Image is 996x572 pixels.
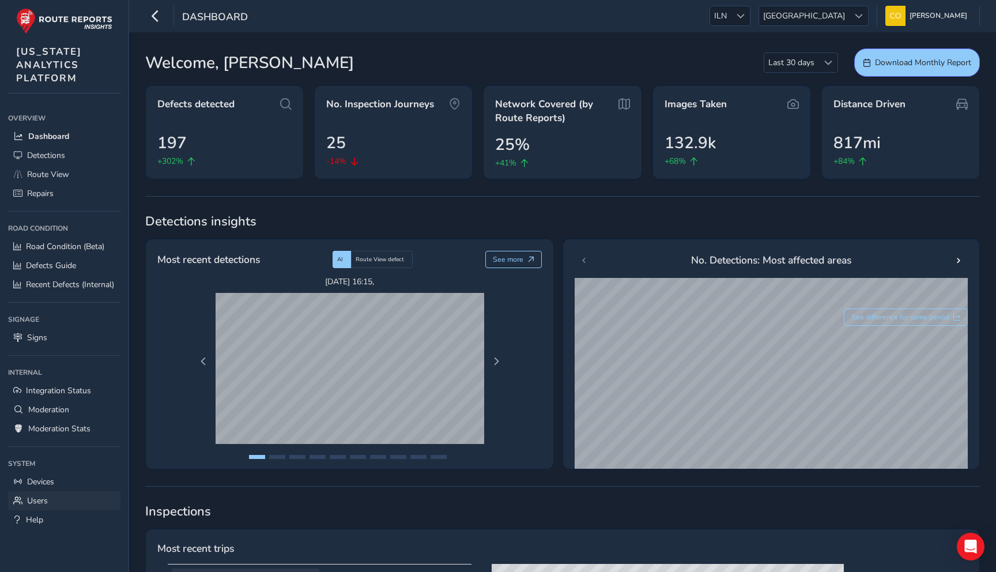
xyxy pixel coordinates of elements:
[310,455,326,459] button: Page 4
[195,353,212,370] button: Previous Page
[844,308,968,326] button: See difference for same period
[289,455,305,459] button: Page 3
[337,255,343,264] span: AI
[8,491,120,510] a: Users
[8,237,120,256] a: Road Condition (Beta)
[8,510,120,529] a: Help
[351,251,413,268] div: Route View defect
[145,51,354,75] span: Welcome, [PERSON_NAME]
[431,455,447,459] button: Page 10
[8,127,120,146] a: Dashboard
[488,353,504,370] button: Next Page
[145,503,980,520] span: Inspections
[249,455,265,459] button: Page 1
[269,455,285,459] button: Page 2
[182,10,248,26] span: Dashboard
[957,533,984,560] div: Open Intercom Messenger
[27,188,54,199] span: Repairs
[26,385,91,396] span: Integration Status
[833,97,906,111] span: Distance Driven
[27,495,48,506] span: Users
[216,276,484,287] span: [DATE] 16:15 ,
[26,279,114,290] span: Recent Defects (Internal)
[27,476,54,487] span: Devices
[28,404,69,415] span: Moderation
[710,6,731,25] span: ILN
[370,455,386,459] button: Page 7
[691,253,851,268] span: No. Detections: Most affected areas
[8,364,120,381] div: Internal
[330,455,346,459] button: Page 5
[157,131,187,155] span: 197
[8,146,120,165] a: Detections
[8,275,120,294] a: Recent Defects (Internal)
[8,110,120,127] div: Overview
[495,133,530,157] span: 25%
[326,131,346,155] span: 25
[885,6,906,26] img: diamond-layout
[326,155,346,167] span: -14%
[495,157,516,169] span: +41%
[833,155,855,167] span: +84%
[27,169,69,180] span: Route View
[390,455,406,459] button: Page 8
[485,251,542,268] button: See more
[27,150,65,161] span: Detections
[8,381,120,400] a: Integration Status
[8,165,120,184] a: Route View
[157,97,235,111] span: Defects detected
[851,313,949,322] span: See difference for same period
[910,6,967,26] span: [PERSON_NAME]
[16,45,82,85] span: [US_STATE] ANALYTICS PLATFORM
[8,220,120,237] div: Road Condition
[764,53,818,72] span: Last 30 days
[665,97,727,111] span: Images Taken
[665,155,686,167] span: +68%
[333,251,351,268] div: AI
[27,332,47,343] span: Signs
[8,184,120,203] a: Repairs
[326,97,434,111] span: No. Inspection Journeys
[8,472,120,491] a: Devices
[8,400,120,419] a: Moderation
[410,455,427,459] button: Page 9
[350,455,366,459] button: Page 6
[8,311,120,328] div: Signage
[885,6,971,26] button: [PERSON_NAME]
[759,6,849,25] span: [GEOGRAPHIC_DATA]
[8,455,120,472] div: System
[157,155,183,167] span: +302%
[157,252,260,267] span: Most recent detections
[28,131,69,142] span: Dashboard
[875,57,971,68] span: Download Monthly Report
[157,541,234,556] span: Most recent trips
[854,48,980,77] button: Download Monthly Report
[8,328,120,347] a: Signs
[8,419,120,438] a: Moderation Stats
[145,213,980,230] span: Detections insights
[495,97,616,125] span: Network Covered (by Route Reports)
[833,131,881,155] span: 817mi
[26,260,76,271] span: Defects Guide
[493,255,523,264] span: See more
[16,8,112,34] img: rr logo
[28,423,90,434] span: Moderation Stats
[26,241,104,252] span: Road Condition (Beta)
[665,131,716,155] span: 132.9k
[356,255,404,264] span: Route View defect
[26,514,43,525] span: Help
[8,256,120,275] a: Defects Guide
